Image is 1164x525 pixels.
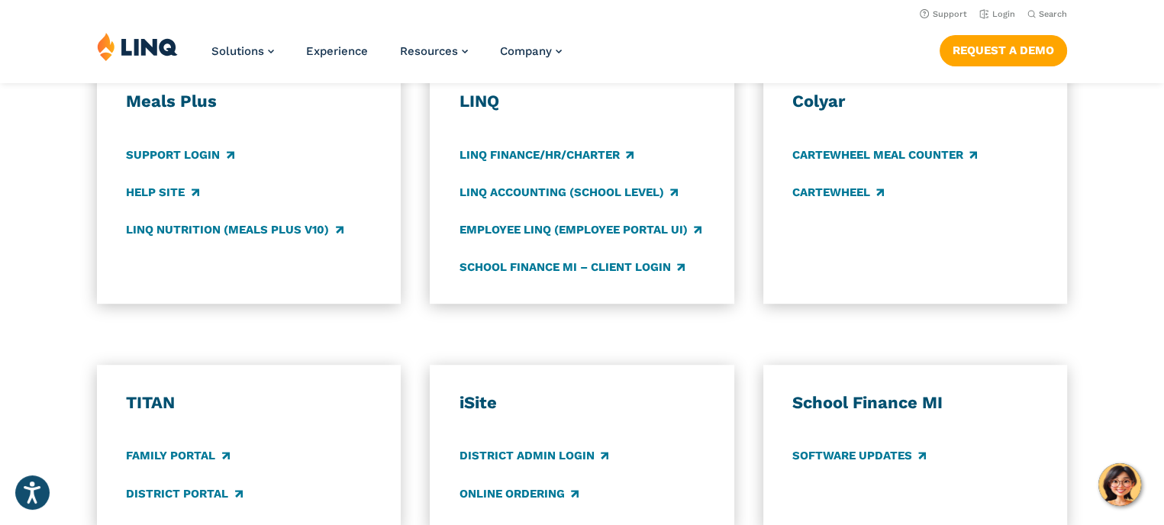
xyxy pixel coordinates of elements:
button: Open Search Bar [1027,8,1067,20]
nav: Button Navigation [940,32,1067,66]
span: Search [1039,9,1067,19]
a: Support [920,9,967,19]
a: Software Updates [792,448,926,465]
a: Employee LINQ (Employee Portal UI) [459,221,701,238]
a: Login [979,9,1015,19]
img: LINQ | K‑12 Software [97,32,178,61]
a: Company [500,44,562,58]
a: Request a Demo [940,35,1067,66]
a: LINQ Nutrition (Meals Plus v10) [126,221,343,238]
a: CARTEWHEEL [792,184,884,201]
h3: TITAN [126,392,372,414]
button: Hello, have a question? Let’s chat. [1098,463,1141,506]
a: Support Login [126,147,234,163]
a: LINQ Finance/HR/Charter [459,147,634,163]
a: District Portal [126,485,242,502]
nav: Primary Navigation [211,32,562,82]
a: School Finance MI – Client Login [459,259,685,275]
a: Online Ordering [459,485,579,502]
h3: School Finance MI [792,392,1038,414]
a: Family Portal [126,448,229,465]
a: Experience [306,44,368,58]
a: Help Site [126,184,198,201]
h3: Colyar [792,91,1038,112]
a: LINQ Accounting (school level) [459,184,678,201]
a: Solutions [211,44,274,58]
span: Resources [400,44,458,58]
h3: LINQ [459,91,705,112]
span: Company [500,44,552,58]
a: Resources [400,44,468,58]
h3: Meals Plus [126,91,372,112]
h3: iSite [459,392,705,414]
a: CARTEWHEEL Meal Counter [792,147,977,163]
span: Solutions [211,44,264,58]
a: District Admin Login [459,448,608,465]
